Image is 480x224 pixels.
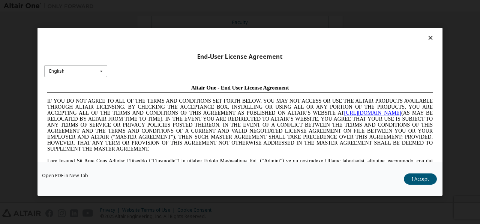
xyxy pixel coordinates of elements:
[42,174,88,178] a: Open PDF in New Tab
[3,76,388,130] span: Lore Ipsumd Sit Ame Cons Adipisc Elitseddo (“Eiusmodte”) in utlabor Etdolo Magnaaliqua Eni. (“Adm...
[147,3,245,9] span: Altair One - End User License Agreement
[49,69,64,73] div: English
[3,16,388,70] span: IF YOU DO NOT AGREE TO ALL OF THE TERMS AND CONDITIONS SET FORTH BELOW, YOU MAY NOT ACCESS OR USE...
[300,28,357,34] a: [URL][DOMAIN_NAME]
[404,174,437,185] button: I Accept
[44,53,436,61] div: End-User License Agreement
